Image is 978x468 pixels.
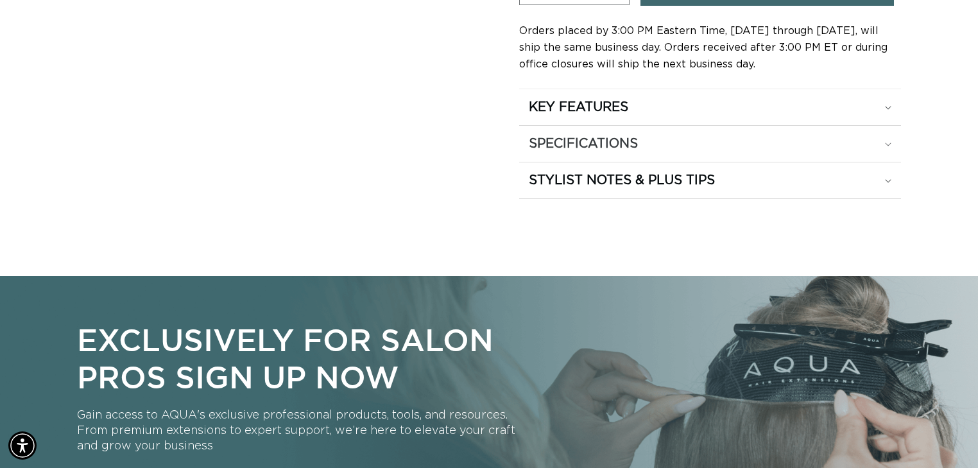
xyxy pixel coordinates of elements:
h2: SPECIFICATIONS [529,135,638,152]
h2: KEY FEATURES [529,99,628,116]
span: Orders placed by 3:00 PM Eastern Time, [DATE] through [DATE], will ship the same business day. Or... [519,26,888,69]
summary: SPECIFICATIONS [519,126,901,162]
p: Exclusively for Salon Pros Sign Up Now [77,321,519,395]
summary: STYLIST NOTES & PLUS TIPS [519,162,901,198]
div: Accessibility Menu [8,431,37,460]
iframe: Chat Widget [914,406,978,468]
h2: STYLIST NOTES & PLUS TIPS [529,172,715,189]
p: Gain access to AQUA's exclusive professional products, tools, and resources. From premium extensi... [77,408,519,455]
summary: KEY FEATURES [519,89,901,125]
